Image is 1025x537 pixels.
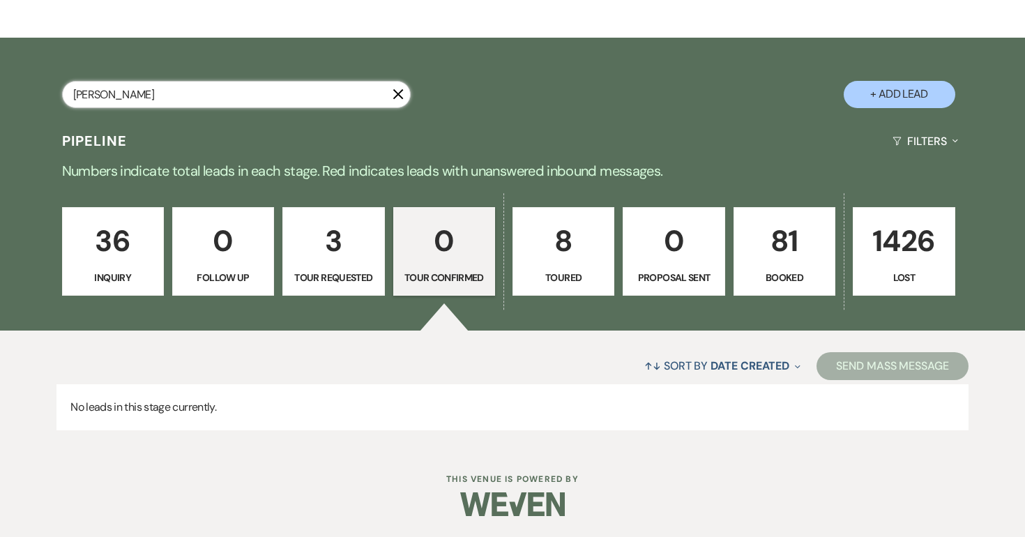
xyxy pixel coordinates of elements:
[632,218,715,264] p: 0
[402,218,486,264] p: 0
[282,207,384,296] a: 3Tour Requested
[862,270,946,285] p: Lost
[844,81,955,108] button: + Add Lead
[743,270,826,285] p: Booked
[460,480,565,529] img: Weven Logo
[291,270,375,285] p: Tour Requested
[172,207,274,296] a: 0Follow Up
[62,131,128,151] h3: Pipeline
[743,218,826,264] p: 81
[56,384,969,430] p: No leads in this stage currently.
[862,218,946,264] p: 1426
[522,218,605,264] p: 8
[887,123,963,160] button: Filters
[817,352,969,380] button: Send Mass Message
[734,207,835,296] a: 81Booked
[632,270,715,285] p: Proposal Sent
[71,218,155,264] p: 36
[522,270,605,285] p: Toured
[62,207,164,296] a: 36Inquiry
[512,207,614,296] a: 8Toured
[71,270,155,285] p: Inquiry
[291,218,375,264] p: 3
[623,207,724,296] a: 0Proposal Sent
[10,160,1015,182] p: Numbers indicate total leads in each stage. Red indicates leads with unanswered inbound messages.
[181,218,265,264] p: 0
[402,270,486,285] p: Tour Confirmed
[711,358,789,373] span: Date Created
[62,81,411,108] input: Search by name, event date, email address or phone number
[644,358,661,373] span: ↑↓
[181,270,265,285] p: Follow Up
[639,347,806,384] button: Sort By Date Created
[853,207,955,296] a: 1426Lost
[393,207,495,296] a: 0Tour Confirmed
